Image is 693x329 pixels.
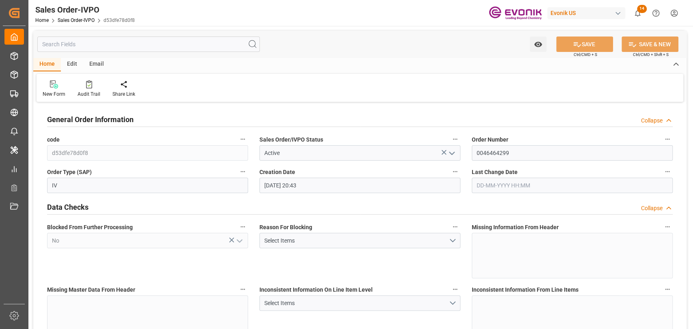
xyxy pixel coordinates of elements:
div: New Form [43,90,65,98]
div: Edit [61,58,83,71]
button: open menu [233,234,245,247]
span: Sales Order/IVPO Status [259,135,323,144]
img: Evonik-brand-mark-Deep-Purple-RGB.jpeg_1700498283.jpeg [489,6,542,20]
button: Creation Date [450,166,460,177]
button: Order Number [662,134,673,144]
button: Evonik US [547,5,628,21]
button: SAVE [556,37,613,52]
div: Email [83,58,110,71]
button: Inconsistent Information On Line Item Level [450,284,460,295]
button: open menu [445,147,457,159]
span: Inconsistent Information On Line Item Level [259,286,373,294]
button: Missing Master Data From Header [237,284,248,295]
div: Sales Order-IVPO [35,4,135,16]
div: Select Items [264,237,448,245]
button: open menu [259,295,460,311]
span: Missing Master Data From Header [47,286,135,294]
span: Reason For Blocking [259,223,312,232]
div: Home [33,58,61,71]
input: Search Fields [37,37,260,52]
span: code [47,135,60,144]
button: Missing Information From Header [662,221,673,232]
input: DD-MM-YYYY HH:MM [472,178,673,193]
button: Help Center [647,4,665,22]
button: open menu [259,233,460,248]
div: Share Link [112,90,135,98]
button: Sales Order/IVPO Status [450,134,460,144]
span: Blocked From Further Processing [47,223,133,232]
span: Ctrl/CMD + Shift + S [633,52,669,58]
button: code [237,134,248,144]
h2: General Order Information [47,114,134,125]
a: Sales Order-IVPO [58,17,95,23]
span: Missing Information From Header [472,223,559,232]
span: Inconsistent Information From Line Items [472,286,579,294]
h2: Data Checks [47,202,89,213]
div: Select Items [264,299,448,307]
button: Last Change Date [662,166,673,177]
input: DD-MM-YYYY HH:MM [259,178,460,193]
a: Home [35,17,49,23]
span: 14 [637,5,647,13]
span: Order Number [472,135,508,144]
div: Audit Trail [78,90,100,98]
button: Blocked From Further Processing [237,221,248,232]
div: Collapse [641,204,663,213]
button: SAVE & NEW [622,37,678,52]
button: Reason For Blocking [450,221,460,232]
span: Ctrl/CMD + S [574,52,597,58]
button: show 14 new notifications [628,4,647,22]
span: Last Change Date [472,168,518,176]
div: Evonik US [547,7,625,19]
div: Collapse [641,116,663,125]
span: Order Type (SAP) [47,168,92,176]
button: open menu [530,37,546,52]
button: Inconsistent Information From Line Items [662,284,673,295]
span: Creation Date [259,168,295,176]
button: Order Type (SAP) [237,166,248,177]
